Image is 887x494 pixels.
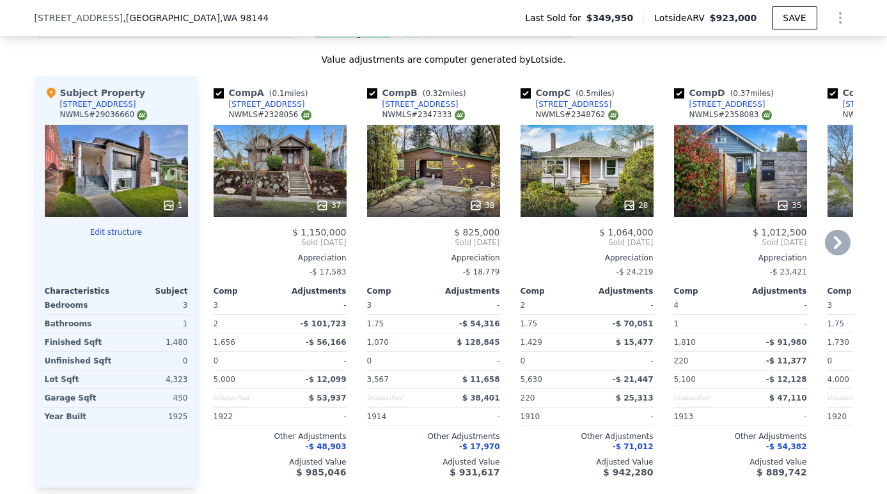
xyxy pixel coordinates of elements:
[743,408,807,426] div: -
[828,301,833,310] span: 3
[623,199,648,212] div: 28
[214,253,347,263] div: Appreciation
[766,442,807,451] span: -$ 54,382
[590,408,654,426] div: -
[45,227,188,237] button: Edit structure
[434,286,500,296] div: Adjustments
[674,315,738,333] div: 1
[418,89,471,98] span: ( miles)
[521,301,526,310] span: 2
[220,13,269,23] span: , WA 98144
[367,457,500,467] div: Adjusted Value
[454,227,499,237] span: $ 825,000
[654,12,709,24] span: Lotside ARV
[123,12,269,24] span: , [GEOGRAPHIC_DATA]
[579,89,591,98] span: 0.5
[310,267,347,276] span: -$ 17,583
[367,375,389,384] span: 3,567
[272,89,285,98] span: 0.1
[521,253,654,263] div: Appreciation
[229,99,305,109] div: [STREET_ADDRESS]
[306,442,347,451] span: -$ 48,903
[766,375,807,384] span: -$ 12,128
[616,394,654,402] span: $ 25,313
[214,338,235,347] span: 1,656
[214,301,219,310] span: 3
[283,408,347,426] div: -
[283,352,347,370] div: -
[710,13,757,23] span: $923,000
[521,394,535,402] span: 220
[367,389,431,407] div: Unspecified
[521,457,654,467] div: Adjusted Value
[60,109,148,120] div: NWMLS # 29036660
[45,389,114,407] div: Garage Sqft
[214,375,235,384] span: 5,000
[367,99,459,109] a: [STREET_ADDRESS]
[743,315,807,333] div: -
[613,319,654,328] span: -$ 70,051
[45,286,116,296] div: Characteristics
[214,86,313,99] div: Comp A
[45,296,114,314] div: Bedrooms
[457,338,499,347] span: $ 128,845
[674,286,741,296] div: Comp
[382,109,465,120] div: NWMLS # 2347333
[753,227,807,237] span: $ 1,012,500
[35,53,853,66] div: Value adjustments are computer generated by Lotside .
[586,12,634,24] span: $349,950
[828,356,833,365] span: 0
[459,319,500,328] span: -$ 54,316
[536,99,612,109] div: [STREET_ADDRESS]
[119,389,188,407] div: 450
[296,467,346,477] span: $ 985,046
[214,315,278,333] div: 2
[674,237,807,248] span: Sold [DATE]
[766,338,807,347] span: -$ 91,980
[214,389,278,407] div: Unspecified
[689,99,765,109] div: [STREET_ADDRESS]
[306,375,347,384] span: -$ 12,099
[521,431,654,442] div: Other Adjustments
[674,356,689,365] span: 220
[521,237,654,248] span: Sold [DATE]
[137,110,147,120] img: NWMLS Logo
[521,99,612,109] a: [STREET_ADDRESS]
[570,89,619,98] span: ( miles)
[757,467,806,477] span: $ 889,742
[162,199,183,212] div: 1
[613,442,654,451] span: -$ 71,012
[674,253,807,263] div: Appreciation
[450,467,499,477] span: $ 931,617
[743,296,807,314] div: -
[367,237,500,248] span: Sold [DATE]
[762,110,772,120] img: NWMLS Logo
[301,110,311,120] img: NWMLS Logo
[367,315,431,333] div: 1.75
[674,457,807,467] div: Adjusted Value
[828,375,849,384] span: 4,000
[674,431,807,442] div: Other Adjustments
[674,86,779,99] div: Comp D
[772,6,817,29] button: SAVE
[741,286,807,296] div: Adjustments
[613,375,654,384] span: -$ 21,447
[599,227,654,237] span: $ 1,064,000
[119,352,188,370] div: 0
[119,408,188,426] div: 1925
[60,99,136,109] div: [STREET_ADDRESS]
[828,5,853,31] button: Show Options
[521,286,587,296] div: Comp
[766,356,807,365] span: -$ 11,377
[214,431,347,442] div: Other Adjustments
[455,110,465,120] img: NWMLS Logo
[214,356,219,365] span: 0
[45,315,114,333] div: Bathrooms
[214,457,347,467] div: Adjusted Value
[587,286,654,296] div: Adjustments
[119,333,188,351] div: 1,480
[616,338,654,347] span: $ 15,477
[521,356,526,365] span: 0
[292,227,347,237] span: $ 1,150,000
[521,375,542,384] span: 5,630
